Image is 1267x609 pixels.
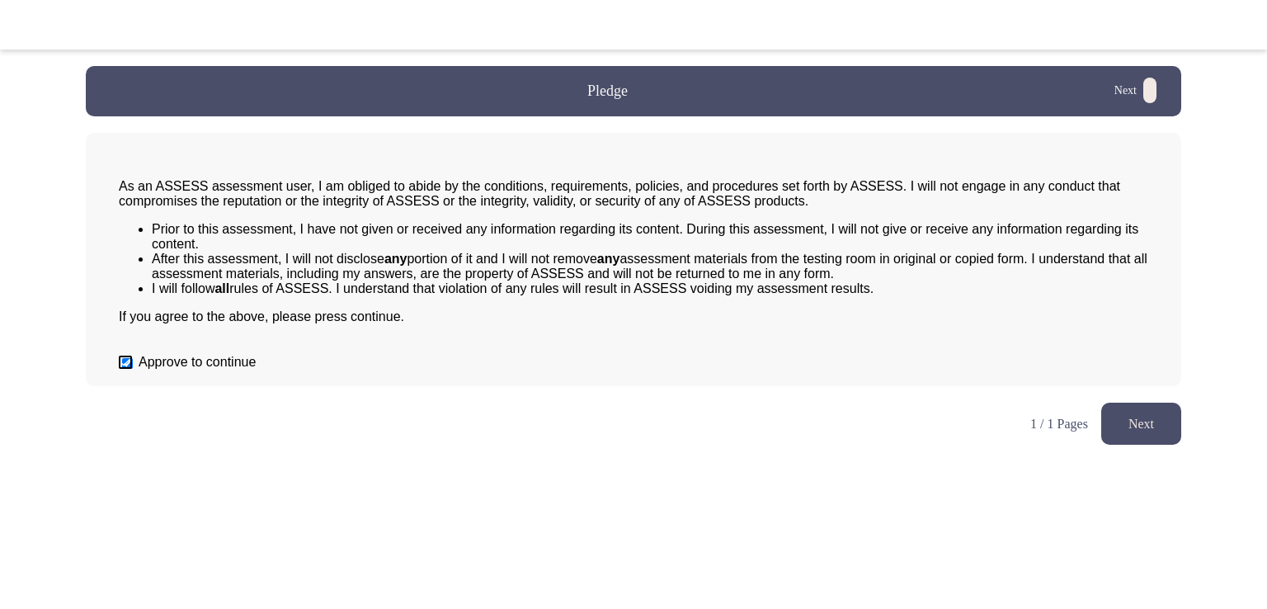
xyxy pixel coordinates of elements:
p: 1 / 1 Pages [1030,416,1088,432]
span: Approve to continue [139,355,256,370]
li: I will follow rules of ASSESS. I understand that violation of any rules will result in ASSESS voi... [152,281,1148,296]
h3: Pledge [587,81,628,101]
strong: any [384,252,407,266]
span: As an ASSESS assessment user, I am obliged to abide by the conditions, requirements, policies, an... [119,179,1120,208]
button: load next page [1101,403,1181,445]
strong: all [214,281,229,295]
li: Prior to this assessment, I have not given or received any information regarding its content. Dur... [152,222,1148,252]
input: Approve to continue [122,358,133,369]
img: Assessment logo of Career Orientation R2 [1069,2,1181,48]
button: load next page [1109,81,1161,101]
li: After this assessment, I will not disclose portion of it and I will not remove assessment materia... [152,252,1148,281]
p: If you agree to the above, please press continue. [119,309,1148,324]
strong: any [597,252,620,266]
img: Assess Talent Management logo [86,2,198,48]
